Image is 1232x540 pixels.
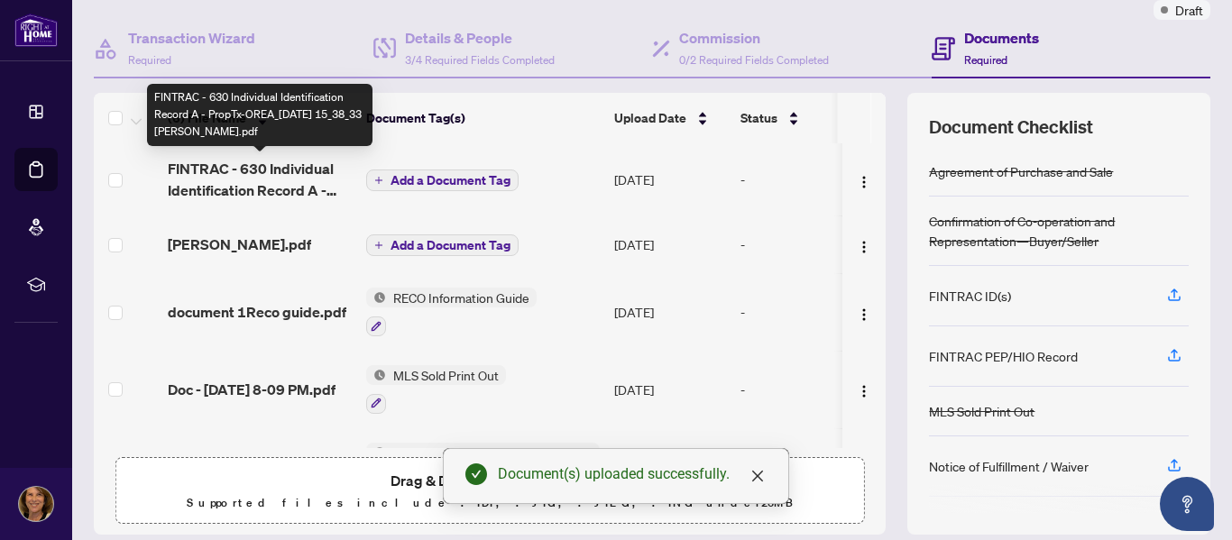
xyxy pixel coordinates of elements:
div: Agreement of Purchase and Sale [929,161,1113,181]
span: Doc - [DATE] 8-09 PM.pdf [168,379,336,400]
img: Logo [857,240,871,254]
th: Upload Date [607,93,733,143]
button: Logo [850,375,878,404]
img: Logo [857,307,871,322]
span: document 1Reco guide.pdf [168,301,346,323]
span: MLS Sold Print Out [386,365,506,385]
div: - [740,380,879,399]
button: Add a Document Tag [366,234,519,256]
div: - [740,302,879,322]
span: check-circle [465,463,487,485]
button: Status IconConfirmation of Co-operation and Representation—Buyer/Seller [366,443,600,491]
div: FINTRAC ID(s) [929,286,1011,306]
img: Status Icon [366,365,386,385]
div: - [740,234,879,254]
img: logo [14,14,58,47]
img: Logo [857,384,871,398]
div: Document(s) uploaded successfully. [498,463,767,485]
div: Confirmation of Co-operation and Representation—Buyer/Seller [929,211,1189,251]
div: - [740,169,879,189]
span: Required [128,53,171,67]
td: [DATE] [607,143,733,215]
div: FINTRAC PEP/HIO Record [929,346,1078,366]
img: Logo [857,175,871,189]
button: Logo [850,165,878,194]
span: Upload Date [614,108,686,128]
img: Status Icon [366,288,386,307]
span: 0/2 Required Fields Completed [679,53,829,67]
span: close [750,469,765,483]
h4: Documents [964,27,1039,49]
td: [DATE] [607,351,733,428]
h4: Details & People [405,27,555,49]
div: MLS Sold Print Out [929,401,1034,421]
span: Status [740,108,777,128]
span: plus [374,241,383,250]
div: FINTRAC - 630 Individual Identification Record A - PropTx-OREA_[DATE] 15_38_33 [PERSON_NAME].pdf [147,84,372,146]
span: [PERSON_NAME].pdf [168,233,311,255]
span: document 1Confirmation of Co op and representaion.pdf [168,444,352,488]
td: [DATE] [607,428,733,506]
button: Open asap [1160,477,1214,531]
img: Status Icon [366,443,386,462]
td: [DATE] [607,273,733,351]
span: Confirmation of Co-operation and Representation—Buyer/Seller [386,443,600,462]
h4: Transaction Wizard [128,27,255,49]
a: Close [748,466,768,486]
span: Add a Document Tag [391,239,510,252]
button: Logo [850,230,878,259]
span: FINTRAC - 630 Individual Identification Record A - PropTx-OREA_[DATE] 15_38_33 [PERSON_NAME].pdf [168,158,352,201]
button: Add a Document Tag [366,169,519,192]
h4: Commission [679,27,829,49]
span: Drag & Drop orUpload FormsSupported files include .PDF, .JPG, .JPEG, .PNG under25MB [116,458,863,525]
span: Drag & Drop or [391,469,589,492]
td: [DATE] [607,215,733,273]
span: plus [374,176,383,185]
button: Status IconMLS Sold Print Out [366,365,506,414]
button: Add a Document Tag [366,169,519,191]
th: Document Tag(s) [359,93,607,143]
button: Add a Document Tag [366,233,519,257]
span: Required [964,53,1007,67]
div: Notice of Fulfillment / Waiver [929,456,1089,476]
span: 3/4 Required Fields Completed [405,53,555,67]
span: Document Checklist [929,114,1093,140]
img: Profile Icon [19,487,53,521]
th: Status [733,93,887,143]
span: RECO Information Guide [386,288,537,307]
button: Logo [850,297,878,326]
button: Status IconRECO Information Guide [366,288,537,336]
p: Supported files include .PDF, .JPG, .JPEG, .PNG under 25 MB [127,492,852,514]
span: Add a Document Tag [391,174,510,187]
